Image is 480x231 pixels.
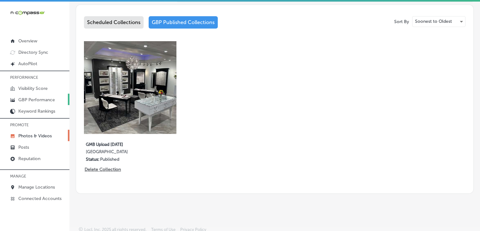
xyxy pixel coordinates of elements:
[18,133,52,139] p: Photos & Videos
[86,149,158,157] label: [GEOGRAPHIC_DATA]
[149,16,218,28] div: GBP Published Collections
[84,41,176,134] img: Collection thumbnail
[24,37,56,41] div: Domain Overview
[16,16,69,22] div: Domain: [DOMAIN_NAME]
[86,138,158,149] label: GMB Upload [DATE]
[84,16,144,28] div: Scheduled Collections
[18,10,31,15] div: v 4.0.25
[18,97,55,103] p: GBP Performance
[18,184,55,190] p: Manage Locations
[17,37,22,42] img: tab_domain_overview_orange.svg
[18,61,37,66] p: AutoPilot
[18,145,29,150] p: Posts
[394,19,409,24] p: Sort By
[86,157,99,162] p: Status:
[18,156,40,161] p: Reputation
[10,16,15,22] img: website_grey.svg
[18,50,48,55] p: Directory Sync
[18,38,37,44] p: Overview
[18,196,62,201] p: Connected Accounts
[10,10,45,16] img: 660ab0bf-5cc7-4cb8-ba1c-48b5ae0f18e60NCTV_CLogo_TV_Black_-500x88.png
[85,167,120,172] p: Delete Collection
[415,18,452,24] p: Soonest to Oldest
[70,37,106,41] div: Keywords by Traffic
[412,16,465,27] div: Soonest to Oldest
[10,10,15,15] img: logo_orange.svg
[18,86,48,91] p: Visibility Score
[100,157,119,162] p: Published
[63,37,68,42] img: tab_keywords_by_traffic_grey.svg
[18,109,55,114] p: Keyword Rankings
